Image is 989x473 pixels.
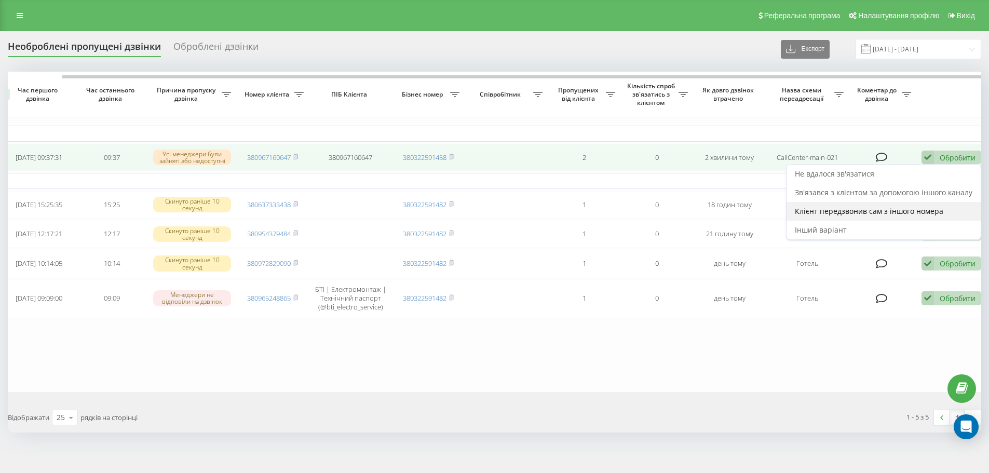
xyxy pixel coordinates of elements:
span: Зв'язався з клієнтом за допомогою іншого каналу [795,187,972,197]
div: Обробити [940,153,976,163]
td: [DATE] 15:25:35 [3,191,75,219]
div: 25 [57,412,65,423]
div: Оброблені дзвінки [173,41,259,57]
td: CallCenter-main-021 [766,144,849,171]
td: Готель [766,220,849,248]
a: 380322591482 [403,200,446,209]
td: БТІ | Електромонтаж | Технічний паспорт (@bti_electro_service) [309,279,392,317]
div: 1 - 5 з 5 [906,412,929,422]
span: Номер клієнта [241,90,294,99]
span: Бізнес номер [397,90,450,99]
div: Скинуто раніше 10 секунд [153,226,231,242]
td: 18 годин тому [693,191,766,219]
a: 380972829090 [247,259,291,268]
div: Скинуто раніше 10 секунд [153,197,231,212]
td: [DATE] 09:09:00 [3,279,75,317]
span: Клієнт передзвонив сам з іншого номера [795,206,943,216]
span: Час першого дзвінка [11,86,67,102]
td: 380967160647 [309,144,392,171]
td: 1 [548,191,620,219]
span: Час останнього дзвінка [84,86,140,102]
span: ПІБ Клієнта [318,90,383,99]
td: Готель [766,250,849,277]
div: Обробити [940,259,976,268]
td: 21 годину тому [693,220,766,248]
span: Коментар до дзвінка [854,86,902,102]
a: 380322591458 [403,153,446,162]
td: 09:37 [75,144,148,171]
a: 380967160647 [247,153,291,162]
div: Усі менеджери були зайняті або недоступні [153,150,231,165]
div: Обробити [940,293,976,303]
div: Необроблені пропущені дзвінки [8,41,161,57]
div: Скинуто раніше 10 секунд [153,255,231,271]
span: Кількість спроб зв'язатись з клієнтом [626,82,679,106]
td: 2 хвилини тому [693,144,766,171]
a: 380322591482 [403,229,446,238]
span: Співробітник [470,90,533,99]
span: рядків на сторінці [80,413,138,422]
td: день тому [693,250,766,277]
td: 0 [620,191,693,219]
td: 0 [620,220,693,248]
td: 12:17 [75,220,148,248]
span: Причина пропуску дзвінка [153,86,222,102]
span: Назва схеми переадресації [771,86,834,102]
td: день тому [693,279,766,317]
a: 380965248865 [247,293,291,303]
a: 1 [950,410,965,425]
td: Готель [766,191,849,219]
td: 15:25 [75,191,148,219]
a: 380954379484 [247,229,291,238]
td: 10:14 [75,250,148,277]
td: 0 [620,250,693,277]
td: Готель [766,279,849,317]
a: 380322591482 [403,293,446,303]
span: Як довго дзвінок втрачено [701,86,757,102]
td: [DATE] 09:37:31 [3,144,75,171]
td: 1 [548,279,620,317]
button: Експорт [781,40,830,59]
span: Реферальна програма [764,11,841,20]
td: 2 [548,144,620,171]
span: Відображати [8,413,49,422]
span: Пропущених від клієнта [553,86,606,102]
span: Вихід [957,11,975,20]
td: 0 [620,144,693,171]
div: Open Intercom Messenger [954,414,979,439]
td: [DATE] 12:17:21 [3,220,75,248]
span: Інший варіант [795,225,847,235]
td: 09:09 [75,279,148,317]
td: 1 [548,220,620,248]
a: 380637333438 [247,200,291,209]
td: 1 [548,250,620,277]
td: 0 [620,279,693,317]
span: Не вдалося зв'язатися [795,169,874,179]
span: Налаштування профілю [858,11,939,20]
a: 380322591482 [403,259,446,268]
td: [DATE] 10:14:05 [3,250,75,277]
div: Менеджери не відповіли на дзвінок [153,290,231,306]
